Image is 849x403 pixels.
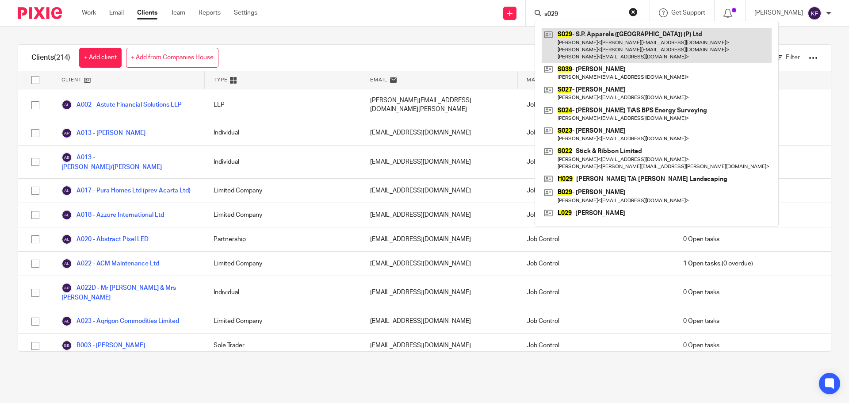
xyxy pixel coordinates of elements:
[518,227,674,251] div: Job Control
[54,54,70,61] span: (214)
[361,276,518,309] div: [EMAIL_ADDRESS][DOMAIN_NAME]
[18,7,62,19] img: Pixie
[61,152,72,163] img: svg%3E
[361,89,518,121] div: [PERSON_NAME][EMAIL_ADDRESS][DOMAIN_NAME][PERSON_NAME]
[126,48,218,68] a: + Add from Companies House
[518,89,674,121] div: Job Control
[518,309,674,333] div: Job Control
[61,100,182,110] a: A002 - Astute Financial Solutions LLP
[807,6,822,20] img: svg%3E
[361,203,518,227] div: [EMAIL_ADDRESS][DOMAIN_NAME]
[205,227,361,251] div: Partnership
[754,8,803,17] p: [PERSON_NAME]
[61,283,72,293] img: svg%3E
[61,185,191,196] a: A017 - Pura Homes Ltd (prev Acarta Ltd)
[109,8,124,17] a: Email
[205,334,361,357] div: Sole Trader
[61,128,72,138] img: svg%3E
[527,76,555,84] span: Manager
[61,210,164,220] a: A018 - Azzure International Ltd
[683,317,719,326] span: 0 Open tasks
[629,8,638,16] button: Clear
[683,259,753,268] span: (0 overdue)
[82,8,96,17] a: Work
[61,258,72,269] img: svg%3E
[61,128,145,138] a: A013 - [PERSON_NAME]
[518,179,674,203] div: Job Control
[214,76,228,84] span: Type
[683,259,720,268] span: 1 Open tasks
[234,8,257,17] a: Settings
[370,76,388,84] span: Email
[27,72,44,88] input: Select all
[361,227,518,251] div: [EMAIL_ADDRESS][DOMAIN_NAME]
[61,283,196,302] a: A022D - Mr [PERSON_NAME] & Mrs [PERSON_NAME]
[361,334,518,357] div: [EMAIL_ADDRESS][DOMAIN_NAME]
[361,179,518,203] div: [EMAIL_ADDRESS][DOMAIN_NAME]
[171,8,185,17] a: Team
[683,288,719,297] span: 0 Open tasks
[205,89,361,121] div: LLP
[61,100,72,110] img: svg%3E
[205,203,361,227] div: Limited Company
[205,146,361,178] div: Individual
[683,341,719,350] span: 0 Open tasks
[137,8,157,17] a: Clients
[61,340,145,351] a: B003 - [PERSON_NAME]
[518,203,674,227] div: Job Control
[205,252,361,276] div: Limited Company
[518,146,674,178] div: Job Control
[518,334,674,357] div: Job Control
[61,234,149,245] a: A020 - Abstract Pixel LED
[361,309,518,333] div: [EMAIL_ADDRESS][DOMAIN_NAME]
[361,252,518,276] div: [EMAIL_ADDRESS][DOMAIN_NAME]
[61,316,72,326] img: svg%3E
[205,121,361,145] div: Individual
[205,276,361,309] div: Individual
[205,179,361,203] div: Limited Company
[61,152,196,172] a: A013 - [PERSON_NAME]/[PERSON_NAME]
[61,316,179,326] a: A023 - Aqrigon Commodities Limited
[786,54,800,61] span: Filter
[683,235,719,244] span: 0 Open tasks
[205,309,361,333] div: Limited Company
[61,340,72,351] img: svg%3E
[361,121,518,145] div: [EMAIL_ADDRESS][DOMAIN_NAME]
[61,210,72,220] img: svg%3E
[61,258,159,269] a: A022 - ACM Maintenance Ltd
[61,76,82,84] span: Client
[79,48,122,68] a: + Add client
[518,121,674,145] div: Job Control
[518,276,674,309] div: Job Control
[543,11,623,19] input: Search
[61,185,72,196] img: svg%3E
[671,10,705,16] span: Get Support
[199,8,221,17] a: Reports
[361,146,518,178] div: [EMAIL_ADDRESS][DOMAIN_NAME]
[31,53,70,62] h1: Clients
[61,234,72,245] img: svg%3E
[518,252,674,276] div: Job Control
